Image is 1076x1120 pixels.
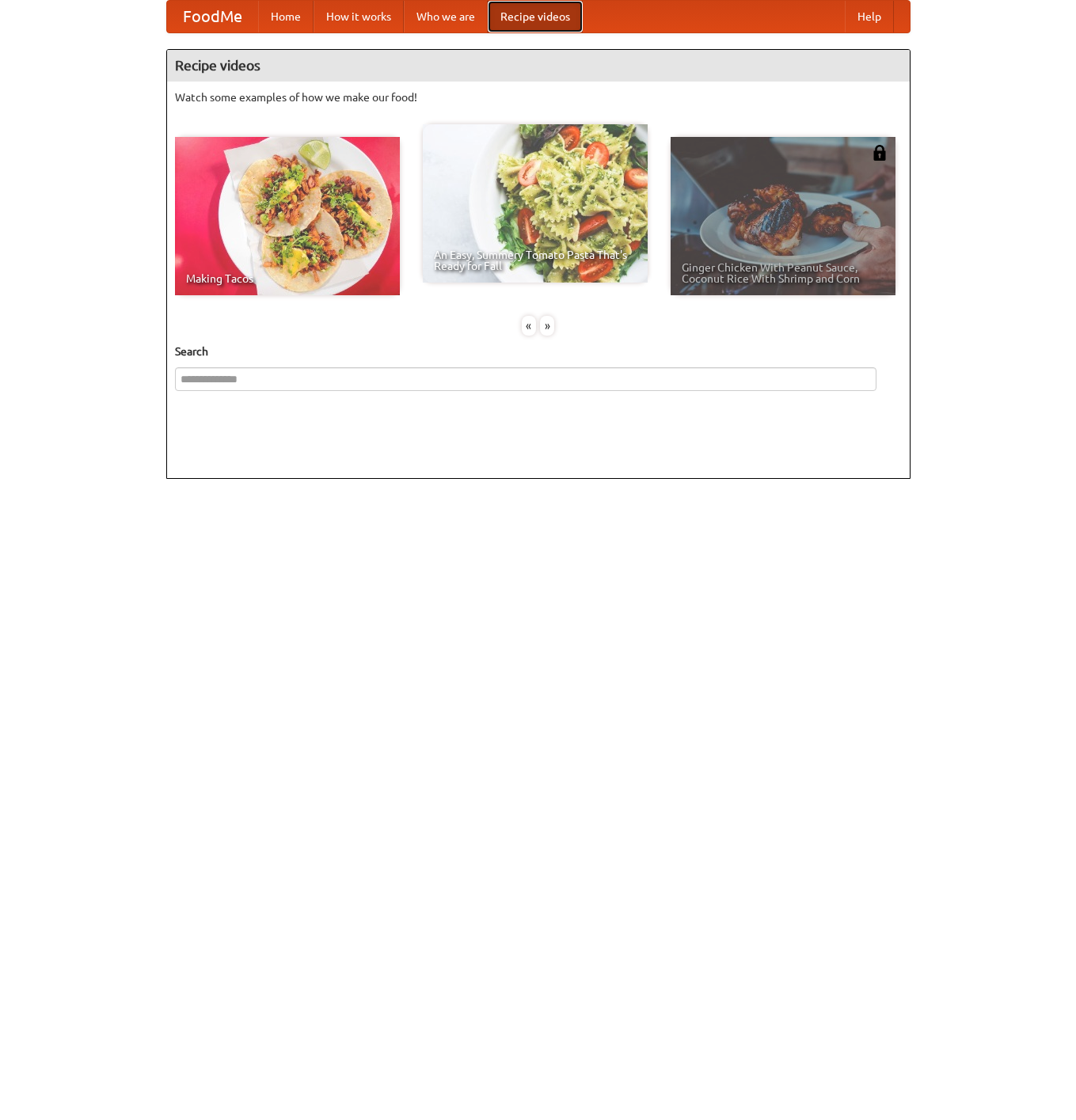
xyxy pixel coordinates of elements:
a: Making Tacos [175,137,400,295]
span: Making Tacos [186,273,389,284]
div: » [540,316,554,336]
div: « [522,316,536,336]
a: Who we are [404,1,488,32]
a: Home [258,1,314,32]
a: An Easy, Summery Tomato Pasta That's Ready for Fall [423,124,648,283]
a: Recipe videos [488,1,583,32]
p: Watch some examples of how we make our food! [175,89,902,105]
h4: Recipe videos [167,50,910,82]
a: How it works [314,1,404,32]
a: Help [845,1,894,32]
span: An Easy, Summery Tomato Pasta That's Ready for Fall [434,249,637,271]
h5: Search [175,344,902,359]
img: 483408.png [872,145,888,161]
a: FoodMe [167,1,258,32]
